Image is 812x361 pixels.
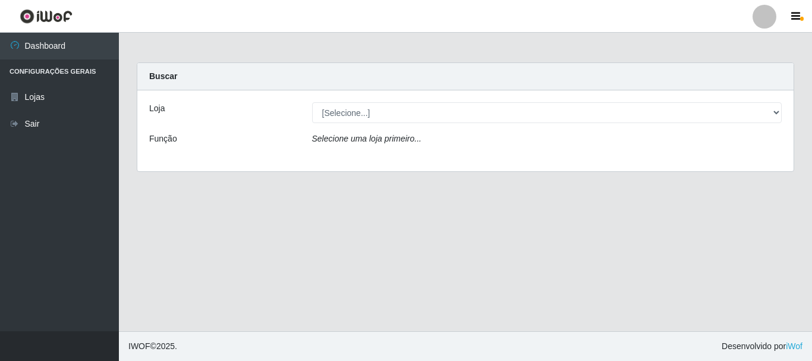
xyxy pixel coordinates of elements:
span: IWOF [128,341,150,351]
a: iWof [786,341,802,351]
strong: Buscar [149,71,177,81]
i: Selecione uma loja primeiro... [312,134,421,143]
label: Loja [149,102,165,115]
label: Função [149,133,177,145]
img: CoreUI Logo [20,9,73,24]
span: Desenvolvido por [722,340,802,353]
span: © 2025 . [128,340,177,353]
